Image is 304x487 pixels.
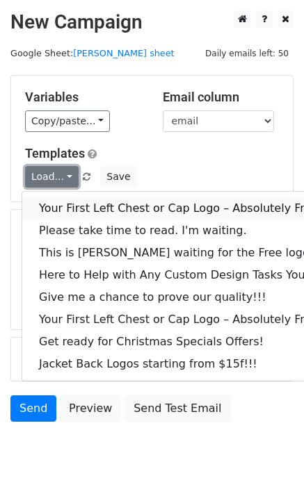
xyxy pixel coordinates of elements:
a: Copy/paste... [25,110,110,132]
h5: Email column [163,90,280,105]
a: Preview [60,395,121,422]
a: Send Test Email [125,395,230,422]
h2: New Campaign [10,10,294,34]
span: Daily emails left: 50 [200,46,294,61]
a: Daily emails left: 50 [200,48,294,58]
a: Load... [25,166,79,188]
a: Templates [25,146,85,160]
iframe: Chat Widget [234,420,304,487]
button: Save [100,166,136,188]
h5: Variables [25,90,142,105]
a: [PERSON_NAME] sheet [73,48,174,58]
a: Send [10,395,56,422]
small: Google Sheet: [10,48,175,58]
